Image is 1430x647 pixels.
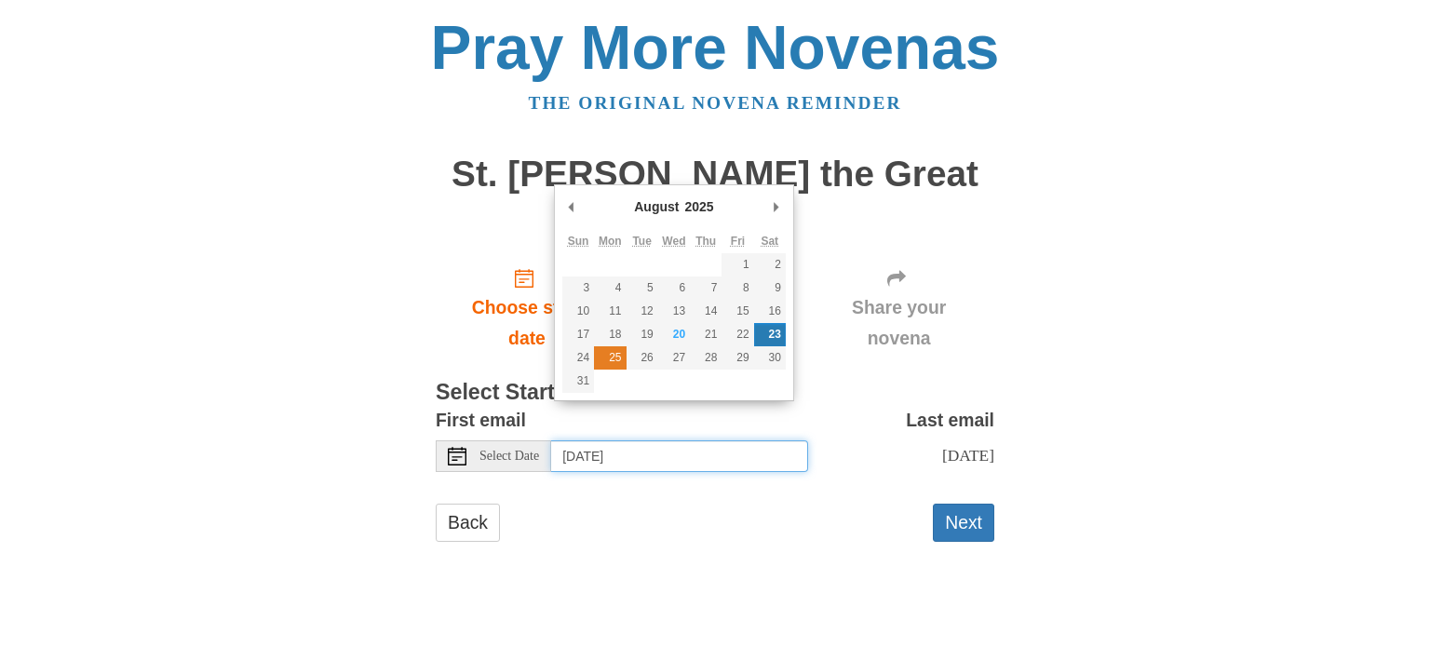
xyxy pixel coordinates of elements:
abbr: Friday [731,235,745,248]
button: 1 [722,253,753,276]
button: 4 [594,276,626,300]
button: 5 [627,276,658,300]
button: 14 [690,300,722,323]
button: Next [933,504,994,542]
button: 13 [658,300,690,323]
label: Last email [906,405,994,436]
button: 6 [658,276,690,300]
button: 28 [690,346,722,370]
button: 12 [627,300,658,323]
button: 10 [562,300,594,323]
abbr: Tuesday [632,235,651,248]
h3: Select Start Date [436,381,994,405]
input: Use the arrow keys to pick a date [551,440,808,472]
span: Choose start date [454,292,600,354]
button: 20 [658,323,690,346]
button: 3 [562,276,594,300]
button: 15 [722,300,753,323]
button: 22 [722,323,753,346]
button: 16 [754,300,786,323]
button: Next Month [767,193,786,221]
button: 7 [690,276,722,300]
span: [DATE] [942,446,994,465]
h1: St. [PERSON_NAME] the Great Novena [436,155,994,234]
button: 2 [754,253,786,276]
abbr: Monday [599,235,622,248]
span: Select Date [479,450,539,463]
button: 17 [562,323,594,346]
abbr: Thursday [695,235,716,248]
button: 11 [594,300,626,323]
span: Share your novena [822,292,976,354]
a: Pray More Novenas [431,13,1000,82]
div: August [631,193,681,221]
button: 24 [562,346,594,370]
button: 19 [627,323,658,346]
button: 29 [722,346,753,370]
label: First email [436,405,526,436]
button: 8 [722,276,753,300]
a: Choose start date [436,252,618,363]
button: 26 [627,346,658,370]
button: 30 [754,346,786,370]
a: The original novena reminder [529,93,902,113]
abbr: Sunday [568,235,589,248]
abbr: Saturday [761,235,778,248]
button: 31 [562,370,594,393]
button: 21 [690,323,722,346]
div: Click "Next" to confirm your start date first. [803,252,994,363]
div: 2025 [681,193,716,221]
button: 27 [658,346,690,370]
a: Back [436,504,500,542]
abbr: Wednesday [662,235,685,248]
button: Previous Month [562,193,581,221]
button: 25 [594,346,626,370]
button: 9 [754,276,786,300]
button: 18 [594,323,626,346]
button: 23 [754,323,786,346]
